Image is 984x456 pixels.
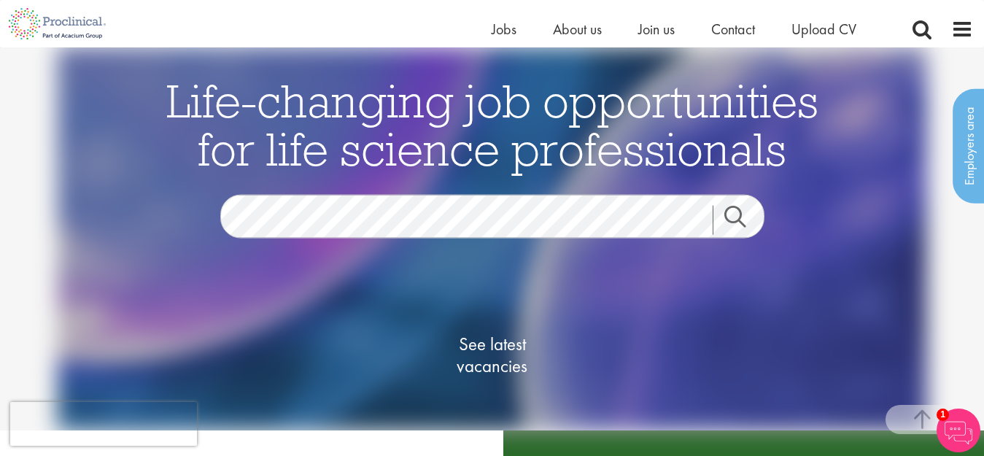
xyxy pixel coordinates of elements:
a: About us [553,20,602,39]
img: Chatbot [937,409,980,452]
img: candidate home [57,47,927,430]
a: Jobs [492,20,516,39]
a: Join us [638,20,675,39]
span: See latest vacancies [419,333,565,376]
a: Contact [711,20,755,39]
iframe: reCAPTCHA [10,402,197,446]
span: Life-changing job opportunities for life science professionals [166,71,818,177]
a: Job search submit button [713,205,775,234]
a: See latestvacancies [419,274,565,435]
span: 1 [937,409,949,421]
a: Upload CV [791,20,856,39]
